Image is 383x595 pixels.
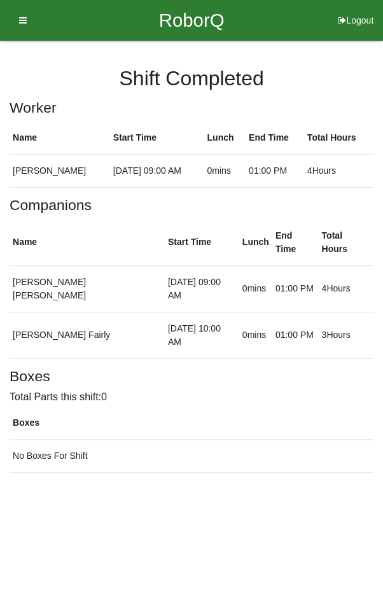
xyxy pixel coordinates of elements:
h5: Worker [10,100,373,116]
td: 4 Hours [304,155,373,188]
td: 01:00 PM [272,312,319,358]
th: Total Hours [318,220,373,266]
td: [PERSON_NAME] [10,155,110,188]
th: End Time [272,220,319,266]
h5: Boxes [10,368,373,384]
td: 01:00 PM [246,155,304,188]
th: Lunch [239,220,272,266]
h5: Companions [10,197,373,213]
td: [PERSON_NAME] [PERSON_NAME] [10,265,165,312]
td: [DATE] 09:00 AM [110,155,204,188]
h4: Shift Completed [10,67,373,90]
th: Total Hours [304,122,373,155]
td: [DATE] 09:00 AM [165,265,239,312]
td: 4 Hours [318,265,373,312]
td: [PERSON_NAME] Fairly [10,312,165,358]
th: Start Time [165,220,239,266]
th: Name [10,220,165,266]
td: 0 mins [239,312,272,358]
th: Lunch [204,122,246,155]
td: 3 Hours [318,312,373,358]
th: End Time [246,122,304,155]
td: 0 mins [204,155,246,188]
th: Name [10,122,110,155]
td: 01:00 PM [272,265,319,312]
td: [DATE] 10:00 AM [165,312,239,358]
td: 0 mins [239,265,272,312]
th: Start Time [110,122,204,155]
td: No Boxes For Shift [10,440,373,473]
th: Boxes [10,407,373,440]
h6: Total Parts this shift: 0 [10,391,373,403]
